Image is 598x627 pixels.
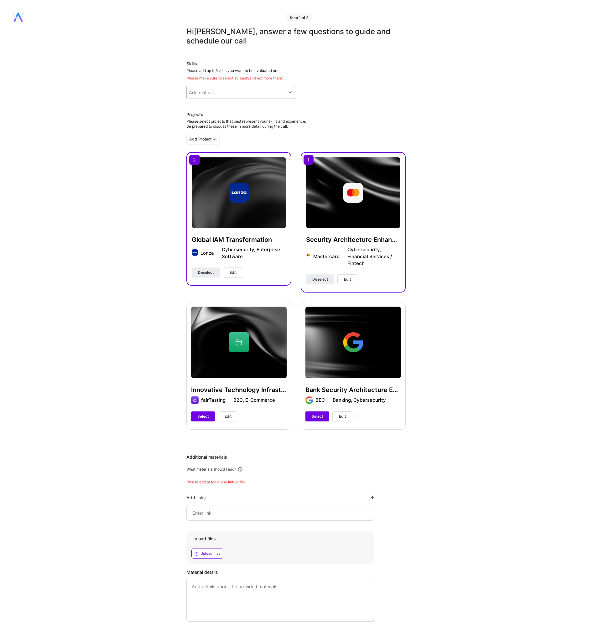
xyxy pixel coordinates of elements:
i: icon PlusBlackFlat [213,137,217,141]
div: Please add up to 5 skills you want to be evaluated on. [186,68,406,81]
div: Step 1 of 2 [286,13,312,21]
span: Select [312,414,323,419]
img: cover [306,157,400,228]
span: Edit [225,414,231,419]
div: Mastercard Cybersecurity, Financial Services / Fintech [313,246,400,267]
img: Company logo [229,183,249,203]
div: Skills [186,61,406,67]
div: Please add at least one link or file. [186,480,406,485]
div: Add Project [186,134,220,145]
i: icon Chevron [289,91,292,94]
span: Edit [339,414,346,419]
div: Additional materials [186,454,406,460]
img: divider [217,253,219,253]
button: Deselect [192,268,220,278]
img: Company logo [192,249,198,256]
button: Deselect [306,274,334,284]
img: Company logo [306,253,311,258]
h4: Global IAM Transformation [192,236,286,244]
button: Edit [332,411,352,421]
img: Company logo [343,183,363,203]
div: Material details [186,569,406,575]
span: Edit [230,270,237,275]
div: Lonza Cybersecurity, Enterprise Software [200,246,286,260]
i: icon Info [237,466,243,472]
div: Upload files [191,536,369,542]
img: cover [192,157,286,228]
h4: Security Architecture Enhancement [306,236,400,244]
div: Upload files [200,551,221,556]
div: Please make sure to select at least 2 and not more than 5 [186,76,406,81]
button: Edit [223,268,243,278]
button: Edit [218,411,238,421]
i: icon Upload2 [194,551,199,556]
span: Select [197,414,209,419]
button: Edit [337,274,357,284]
button: Select [191,411,215,421]
div: What materials should I add? [186,467,236,472]
div: Please select projects that best represent your skills and experience. Be prepared to discuss the... [186,119,306,129]
div: Add links [186,495,206,501]
span: Deselect [312,277,328,282]
div: Projects [186,111,203,118]
div: Add skills... [189,89,214,96]
button: Select [305,411,329,421]
i: icon PlusBlackFlat [371,496,374,499]
div: Hi [PERSON_NAME] , answer a few questions to guide and schedule our call [186,27,406,46]
input: Enter link [192,509,369,517]
span: Edit [344,277,351,282]
span: Deselect [198,270,214,275]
